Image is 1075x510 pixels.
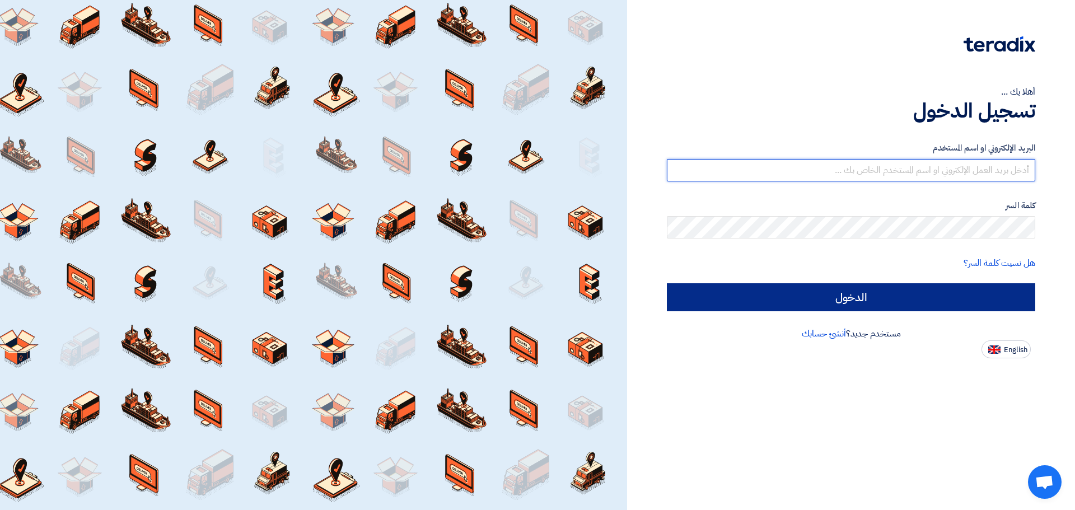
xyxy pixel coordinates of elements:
[1004,346,1027,354] span: English
[802,327,846,340] a: أنشئ حسابك
[667,199,1035,212] label: كلمة السر
[667,159,1035,181] input: أدخل بريد العمل الإلكتروني او اسم المستخدم الخاص بك ...
[981,340,1031,358] button: English
[964,36,1035,52] img: Teradix logo
[988,345,1001,354] img: en-US.png
[964,256,1035,270] a: هل نسيت كلمة السر؟
[667,327,1035,340] div: مستخدم جديد؟
[667,99,1035,123] h1: تسجيل الدخول
[667,85,1035,99] div: أهلا بك ...
[1028,465,1062,499] div: دردشة مفتوحة
[667,283,1035,311] input: الدخول
[667,142,1035,155] label: البريد الإلكتروني او اسم المستخدم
